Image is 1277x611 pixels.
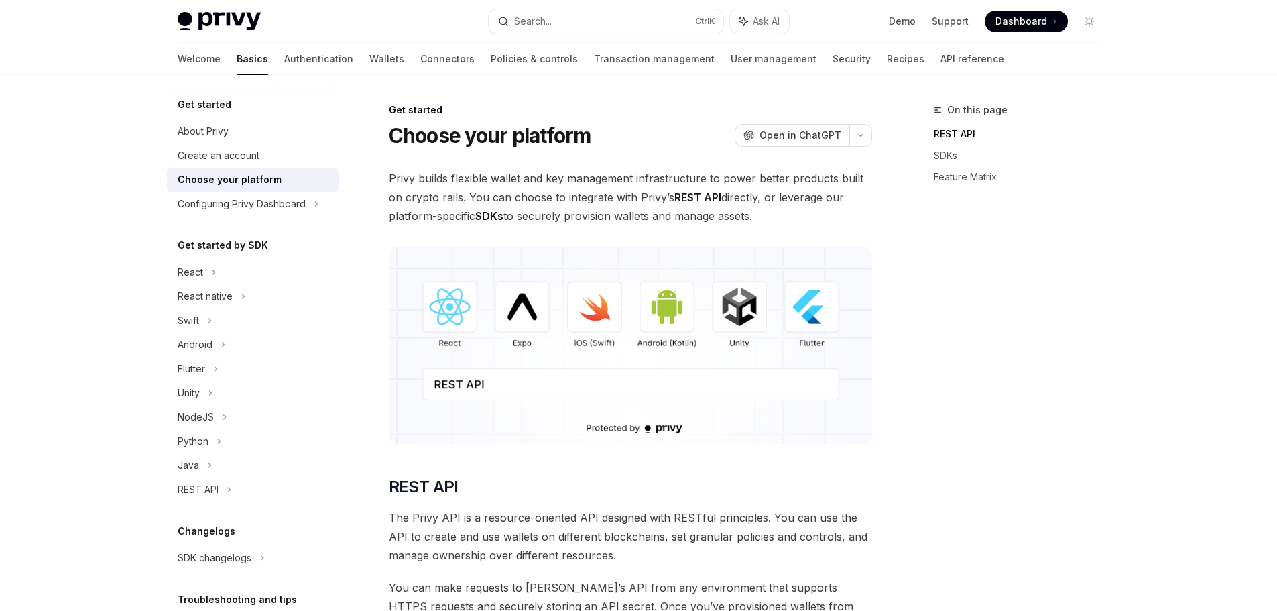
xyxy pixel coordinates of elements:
span: On this page [947,102,1008,118]
a: Recipes [887,43,924,75]
img: images/Platform2.png [389,247,872,444]
button: Ask AI [730,9,789,34]
div: Configuring Privy Dashboard [178,196,306,212]
h5: Get started [178,97,231,113]
h5: Troubleshooting and tips [178,592,297,608]
div: Unity [178,385,200,401]
a: Security [833,43,871,75]
a: Feature Matrix [934,166,1111,188]
span: The Privy API is a resource-oriented API designed with RESTful principles. You can use the API to... [389,508,872,565]
div: About Privy [178,123,229,140]
div: Swift [178,313,199,329]
div: Java [178,457,199,474]
button: Toggle dark mode [1079,11,1100,32]
h5: Get started by SDK [178,237,268,254]
div: Android [178,337,212,353]
div: React native [178,288,233,304]
strong: SDKs [475,209,503,223]
h5: Changelogs [178,523,235,539]
span: REST API [389,476,459,498]
a: Authentication [284,43,353,75]
a: Demo [889,15,916,28]
img: light logo [178,12,261,31]
a: Create an account [167,144,339,168]
span: Open in ChatGPT [759,129,841,142]
a: Wallets [369,43,404,75]
span: Ctrl K [695,16,715,27]
span: Privy builds flexible wallet and key management infrastructure to power better products built on ... [389,169,872,225]
button: Search...CtrlK [489,9,723,34]
button: Open in ChatGPT [735,124,849,147]
div: Create an account [178,148,259,164]
a: SDKs [934,145,1111,166]
a: Support [932,15,969,28]
div: Python [178,433,208,449]
span: Dashboard [995,15,1047,28]
a: Policies & controls [491,43,578,75]
a: REST API [934,123,1111,145]
div: Flutter [178,361,205,377]
div: Search... [514,13,552,30]
div: React [178,264,203,280]
span: Ask AI [753,15,780,28]
div: NodeJS [178,409,214,425]
div: Get started [389,103,872,117]
div: Choose your platform [178,172,282,188]
a: Choose your platform [167,168,339,192]
div: REST API [178,482,219,498]
a: Basics [237,43,268,75]
a: Connectors [420,43,475,75]
a: API reference [940,43,1004,75]
a: Dashboard [985,11,1068,32]
h1: Choose your platform [389,123,591,148]
a: About Privy [167,119,339,144]
a: Welcome [178,43,221,75]
strong: REST API [674,190,721,204]
a: User management [731,43,816,75]
div: SDK changelogs [178,550,251,566]
a: Transaction management [594,43,715,75]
